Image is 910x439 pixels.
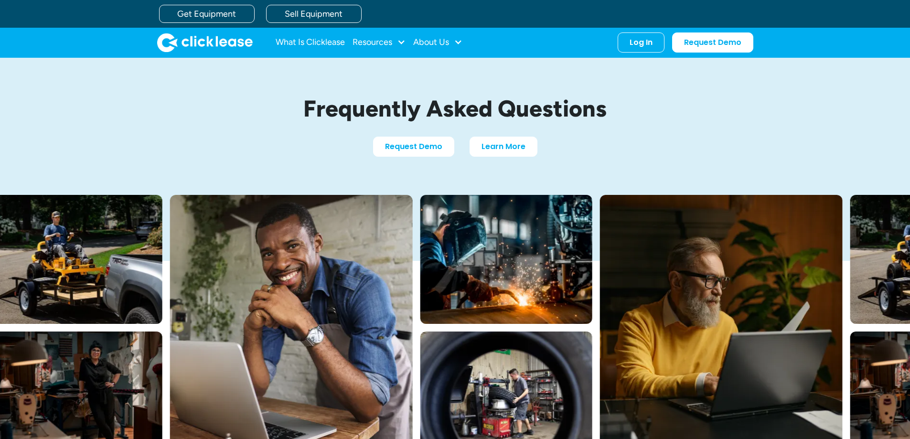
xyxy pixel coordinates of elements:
[373,137,454,157] a: Request Demo
[157,33,253,52] a: home
[353,33,406,52] div: Resources
[231,96,680,121] h1: Frequently Asked Questions
[159,5,255,23] a: Get Equipment
[470,137,537,157] a: Learn More
[157,33,253,52] img: Clicklease logo
[413,33,462,52] div: About Us
[630,38,653,47] div: Log In
[276,33,345,52] a: What Is Clicklease
[266,5,362,23] a: Sell Equipment
[672,32,753,53] a: Request Demo
[420,195,592,324] img: A welder in a large mask working on a large pipe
